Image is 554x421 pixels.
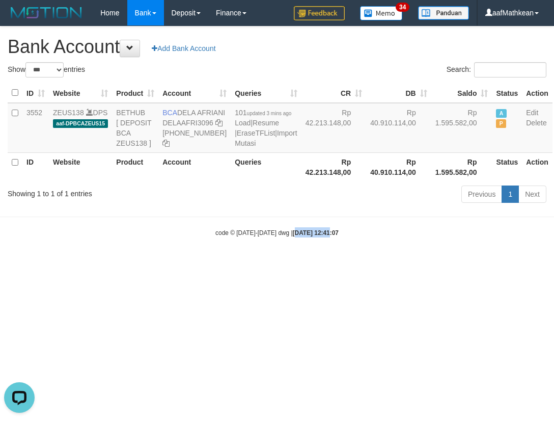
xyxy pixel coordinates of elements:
span: 34 [396,3,409,12]
a: Copy DELAAFRI3096 to clipboard [215,119,223,127]
a: EraseTFList [237,129,275,137]
a: Import Mutasi [235,129,297,147]
th: ID [22,152,49,181]
td: 3552 [22,103,49,153]
td: DELA AFRIANI [PHONE_NUMBER] [158,103,231,153]
th: Rp 40.910.114,00 [366,152,431,181]
td: Rp 42.213.148,00 [301,103,367,153]
th: Rp 42.213.148,00 [301,152,367,181]
span: Paused [496,119,506,128]
th: Account: activate to sort column ascending [158,83,231,103]
img: panduan.png [418,6,469,20]
label: Show entries [8,62,85,77]
button: Open LiveChat chat widget [4,4,35,35]
a: Next [518,186,546,203]
select: Showentries [25,62,64,77]
th: Website [49,152,112,181]
th: Action [522,83,552,103]
label: Search: [447,62,546,77]
th: DB: activate to sort column ascending [366,83,431,103]
td: Rp 1.595.582,00 [431,103,492,153]
div: Showing 1 to 1 of 1 entries [8,185,223,199]
a: Previous [461,186,502,203]
img: MOTION_logo.png [8,5,85,20]
span: Active [496,109,506,118]
h1: Bank Account [8,37,546,57]
a: Load [235,119,251,127]
span: | | | [235,109,297,147]
th: Status [492,152,522,181]
span: aaf-DPBCAZEUS15 [53,119,108,128]
a: 1 [502,186,519,203]
th: Product [112,152,158,181]
th: ID: activate to sort column ascending [22,83,49,103]
img: Button%20Memo.svg [360,6,403,20]
th: Action [522,152,552,181]
td: BETHUB [ DEPOSIT BCA ZEUS138 ] [112,103,158,153]
a: Edit [526,109,538,117]
input: Search: [474,62,546,77]
a: Resume [253,119,279,127]
th: Queries: activate to sort column ascending [231,83,301,103]
th: Website: activate to sort column ascending [49,83,112,103]
th: Account [158,152,231,181]
th: Status [492,83,522,103]
td: Rp 40.910.114,00 [366,103,431,153]
a: Delete [526,119,546,127]
a: Add Bank Account [145,40,222,57]
td: DPS [49,103,112,153]
th: Rp 1.595.582,00 [431,152,492,181]
a: DELAAFRI3096 [162,119,213,127]
th: CR: activate to sort column ascending [301,83,367,103]
strong: [DATE] 12:41:07 [293,229,339,236]
th: Product: activate to sort column ascending [112,83,158,103]
img: Feedback.jpg [294,6,345,20]
span: BCA [162,109,177,117]
th: Queries [231,152,301,181]
small: code © [DATE]-[DATE] dwg | [215,229,339,236]
span: updated 3 mins ago [247,111,292,116]
span: 101 [235,109,291,117]
a: Copy 8692458639 to clipboard [162,139,170,147]
th: Saldo: activate to sort column ascending [431,83,492,103]
a: ZEUS138 [53,109,84,117]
